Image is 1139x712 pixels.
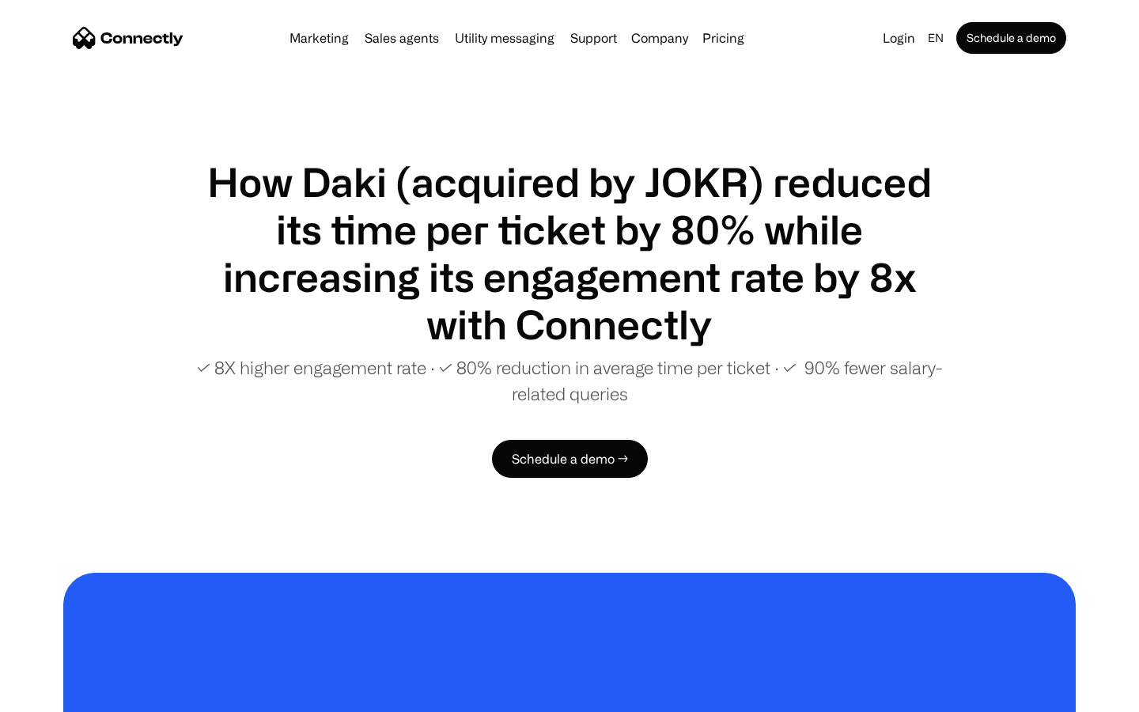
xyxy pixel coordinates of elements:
[876,27,921,49] a: Login
[32,684,95,706] ul: Language list
[564,32,623,44] a: Support
[928,27,944,49] div: en
[492,440,648,478] a: Schedule a demo →
[448,32,561,44] a: Utility messaging
[283,32,355,44] a: Marketing
[16,683,95,706] aside: Language selected: English
[696,32,751,44] a: Pricing
[190,158,949,348] h1: How Daki (acquired by JOKR) reduced its time per ticket by 80% while increasing its engagement ra...
[190,354,949,407] p: ✓ 8X higher engagement rate ∙ ✓ 80% reduction in average time per ticket ∙ ✓ 90% fewer salary-rel...
[956,22,1066,54] a: Schedule a demo
[631,27,688,49] div: Company
[358,32,445,44] a: Sales agents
